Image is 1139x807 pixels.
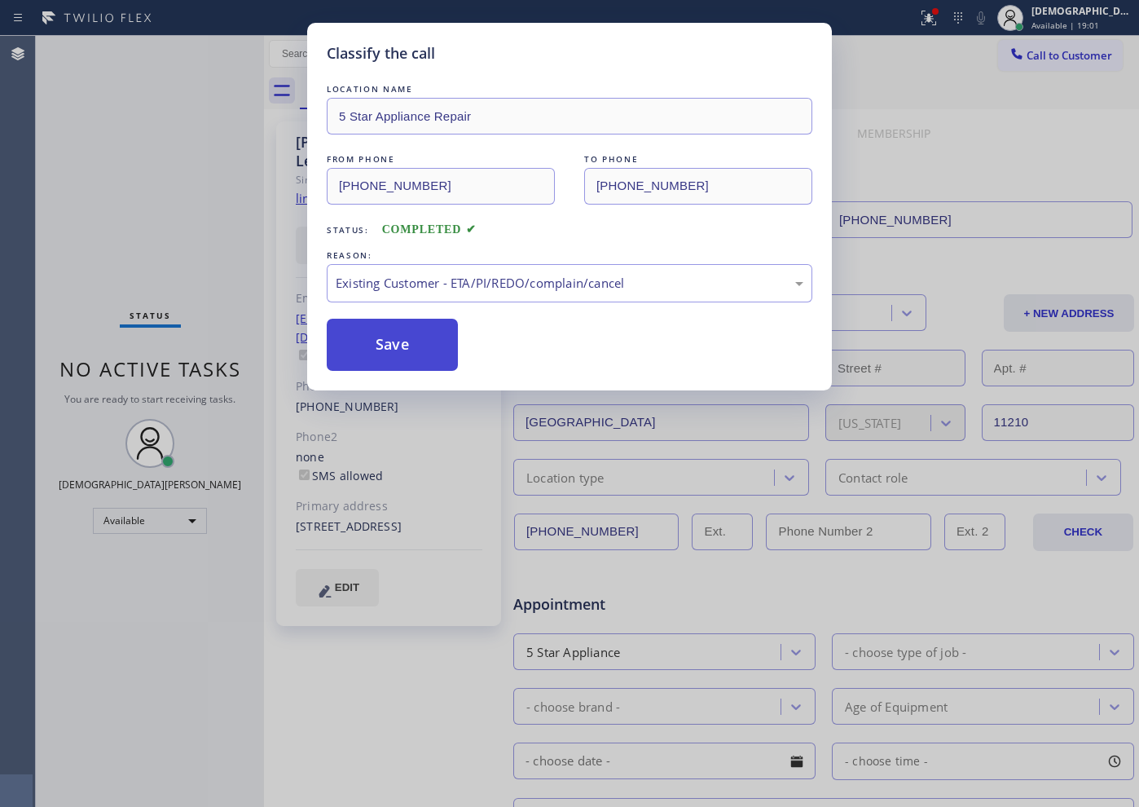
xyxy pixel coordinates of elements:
input: To phone [584,168,812,205]
div: TO PHONE [584,151,812,168]
input: From phone [327,168,555,205]
div: LOCATION NAME [327,81,812,98]
h5: Classify the call [327,42,435,64]
div: FROM PHONE [327,151,555,168]
span: COMPLETED [382,223,477,236]
div: Existing Customer - ETA/PI/REDO/complain/cancel [336,274,803,293]
div: REASON: [327,247,812,264]
span: Status: [327,224,369,236]
button: Save [327,319,458,371]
